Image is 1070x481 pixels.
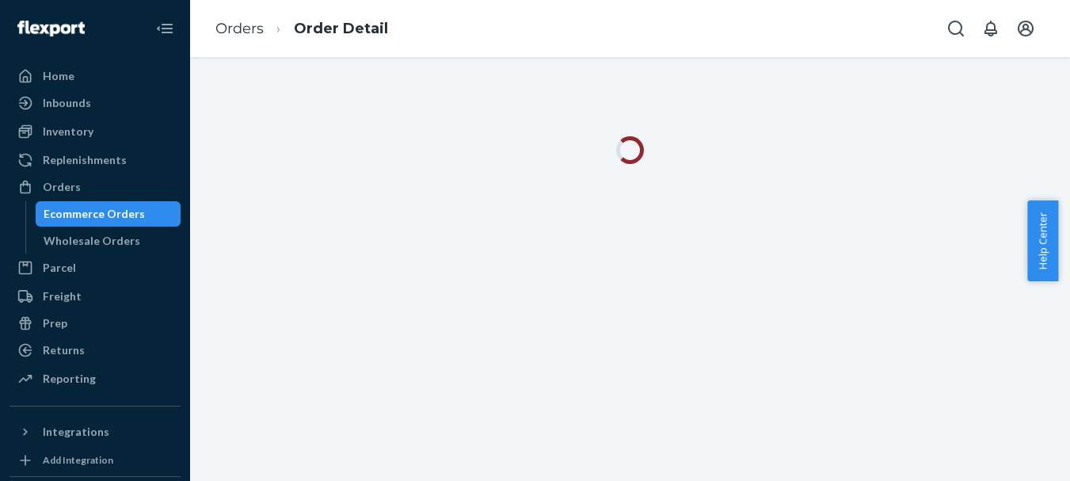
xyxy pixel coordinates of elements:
[10,147,181,173] a: Replenishments
[215,20,264,37] a: Orders
[36,201,181,227] a: Ecommerce Orders
[294,20,388,37] a: Order Detail
[149,13,181,44] button: Close Navigation
[43,179,81,195] div: Orders
[43,453,113,467] div: Add Integration
[10,63,181,89] a: Home
[43,152,127,168] div: Replenishments
[36,228,181,254] a: Wholesale Orders
[10,174,181,200] a: Orders
[43,371,96,387] div: Reporting
[43,68,74,84] div: Home
[43,95,91,111] div: Inbounds
[10,90,181,116] a: Inbounds
[43,424,109,440] div: Integrations
[43,342,85,358] div: Returns
[10,366,181,391] a: Reporting
[203,6,401,52] ol: breadcrumbs
[10,255,181,281] a: Parcel
[43,315,67,331] div: Prep
[44,233,140,249] div: Wholesale Orders
[43,288,82,304] div: Freight
[10,451,181,470] a: Add Integration
[10,311,181,336] a: Prep
[43,260,76,276] div: Parcel
[10,419,181,445] button: Integrations
[17,21,85,36] img: Flexport logo
[1010,13,1041,44] button: Open account menu
[975,13,1007,44] button: Open notifications
[44,206,145,222] div: Ecommerce Orders
[10,284,181,309] a: Freight
[10,338,181,363] a: Returns
[1027,200,1058,281] button: Help Center
[10,119,181,144] a: Inventory
[43,124,93,139] div: Inventory
[940,13,972,44] button: Open Search Box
